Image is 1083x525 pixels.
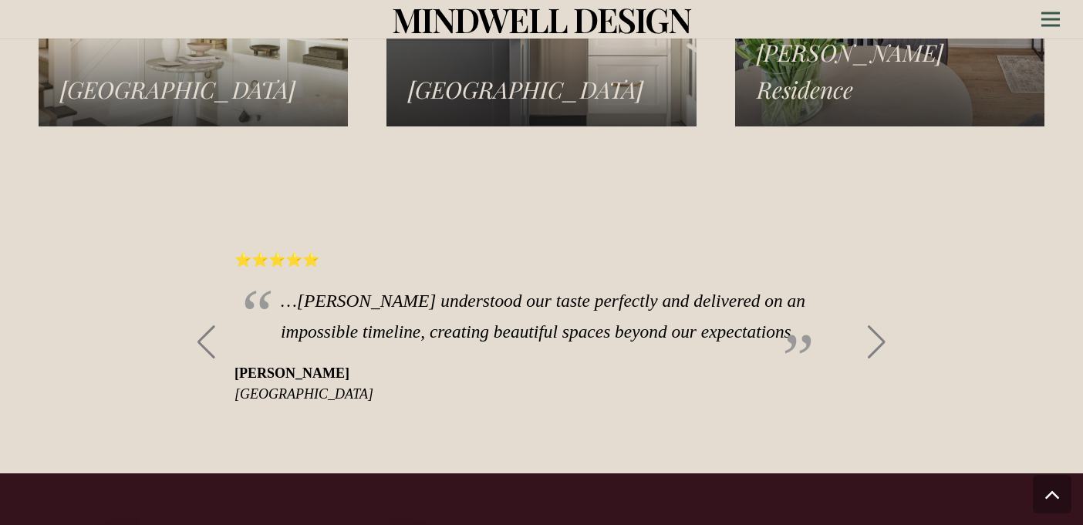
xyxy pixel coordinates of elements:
strong: [PERSON_NAME] [234,365,349,381]
em: [GEOGRAPHIC_DATA] [234,386,373,402]
a: Back to top [1033,475,1071,513]
em: …[PERSON_NAME] understood our taste perfectly and delivered on an impossible timeline, creating b... [281,291,805,342]
p: ⭐⭐⭐⭐⭐ [234,250,879,271]
div: Previous slide [196,325,217,359]
div: Next slide [866,325,887,359]
div: 2 / 7 [188,242,895,412]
